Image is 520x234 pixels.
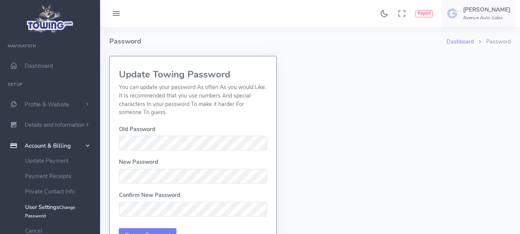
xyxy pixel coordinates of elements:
[415,10,433,17] button: Report
[119,158,267,167] dt: New Password
[25,121,85,129] span: Details and Information
[19,184,100,199] a: Private Contact Info
[25,142,71,150] span: Account & Billing
[24,2,76,35] img: logo
[446,38,474,45] a: Dashboard
[119,83,267,116] p: You can update your password As often As you would Like. It Is recommended that you use numbers A...
[19,168,100,184] a: Payment Receipts
[119,191,267,200] dt: Confirm New Password
[109,27,446,56] h4: Password
[474,38,511,46] li: Password
[463,15,510,20] h6: Avenue Auto Sales
[19,199,100,223] a: User SettingsChange Password
[119,69,267,79] h3: Update Towing Password
[119,125,267,134] dt: Old Password
[25,62,53,70] span: Dashboard
[25,101,69,108] span: Profile & Website
[447,7,459,20] img: user-image
[19,153,100,168] a: Update Payment
[463,7,510,13] h5: [PERSON_NAME]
